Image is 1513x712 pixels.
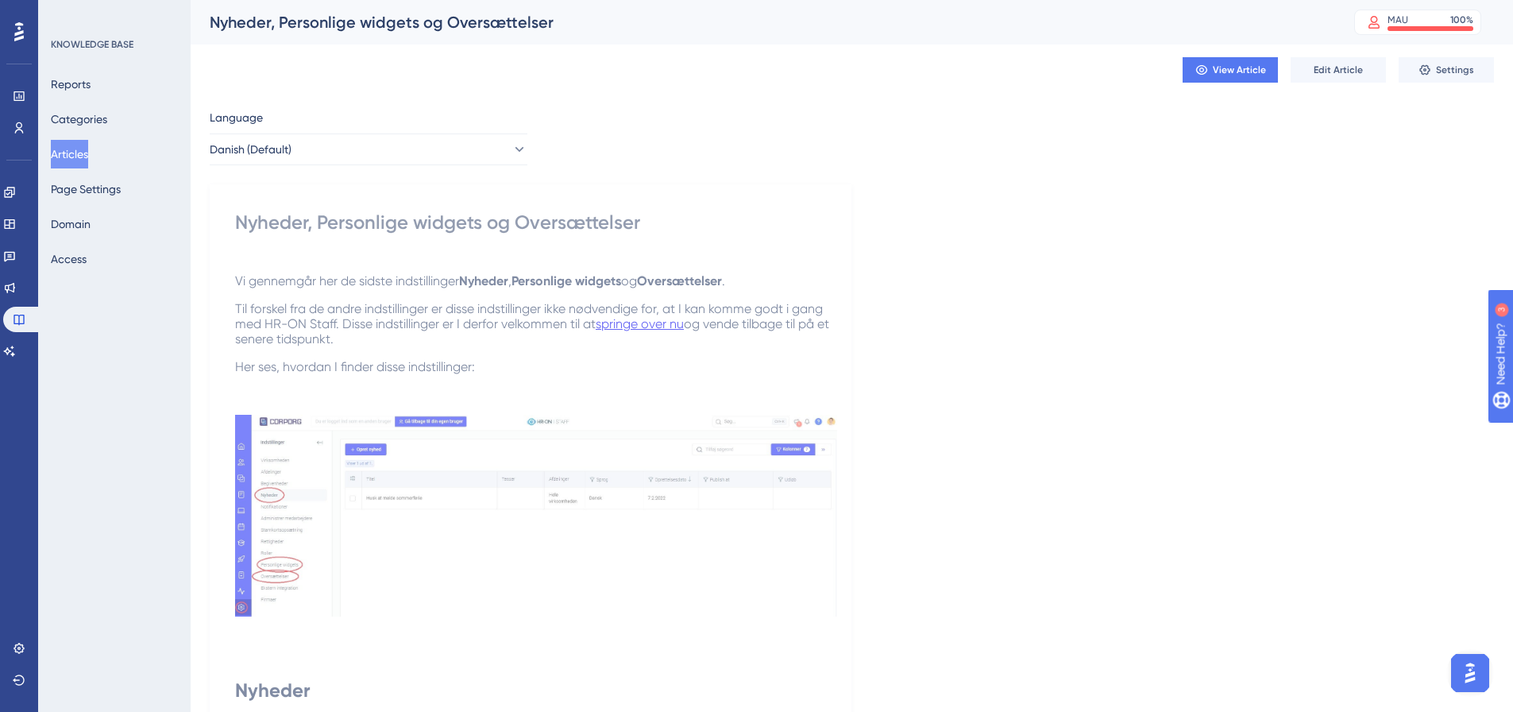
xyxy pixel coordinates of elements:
button: Danish (Default) [210,133,527,165]
span: Her ses, hvordan I finder disse indstillinger: [235,359,475,374]
strong: Nyheder [459,273,508,288]
button: Domain [51,210,91,238]
span: Need Help? [37,4,99,23]
div: KNOWLEDGE BASE [51,38,133,51]
img: Notion Image [235,415,837,617]
span: Danish (Default) [210,140,291,159]
div: 100 % [1450,14,1473,26]
button: Categories [51,105,107,133]
span: View Article [1213,64,1266,76]
span: og [621,273,637,288]
span: Language [210,108,263,127]
span: Settings [1436,64,1474,76]
div: Nyheder, Personlige widgets og Oversættelser [235,210,826,235]
button: Reports [51,70,91,99]
strong: Nyheder [235,679,311,702]
div: Nyheder, Personlige widgets og Oversættelser [210,11,1314,33]
button: Articles [51,140,88,168]
div: 3 [110,8,115,21]
span: . [722,273,725,288]
button: Settings [1399,57,1494,83]
iframe: UserGuiding AI Assistant Launcher [1446,649,1494,697]
span: Vi gennemgår her de sidste indstillinger [235,273,459,288]
span: Edit Article [1314,64,1363,76]
button: Access [51,245,87,273]
span: og vende tilbage til på et senere tidspunkt. [235,316,832,346]
strong: Oversættelser [637,273,722,288]
button: View Article [1183,57,1278,83]
strong: Personlige widgets [511,273,621,288]
span: Til forskel fra de andre indstillinger er disse indstillinger ikke nødvendige for, at I kan komme... [235,301,826,331]
button: Page Settings [51,175,121,203]
div: MAU [1388,14,1408,26]
a: springe over nu [596,316,684,331]
button: Edit Article [1291,57,1386,83]
span: , [508,273,511,288]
